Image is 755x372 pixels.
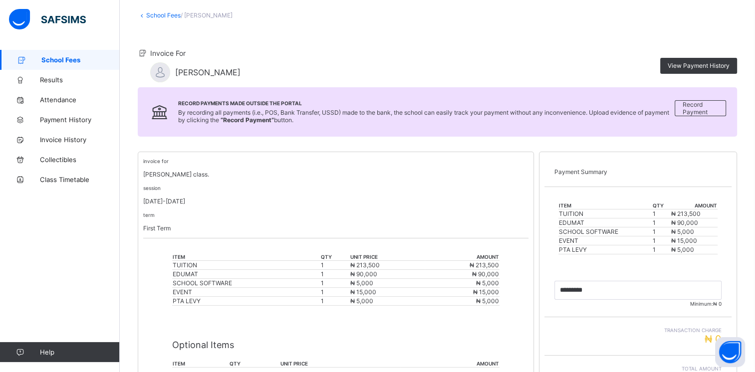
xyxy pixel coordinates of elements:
th: qty [652,202,670,209]
span: Payment History [40,116,120,124]
span: ₦ 90,000 [350,270,377,278]
span: ₦ 15,000 [350,288,376,296]
td: PTA LEVY [558,245,652,254]
span: ₦ 0 [713,301,722,307]
span: Help [40,348,119,356]
div: SCHOOL SOFTWARE [173,279,320,287]
td: 1 [320,270,350,279]
span: Total Amount [554,366,722,372]
td: EDUMAT [558,218,652,227]
small: session [143,185,161,191]
span: Minimum: [554,301,722,307]
span: ₦ 5,000 [476,279,499,287]
span: Invoice For [150,49,186,57]
p: Payment Summary [554,168,722,176]
span: ₦ 90,000 [671,219,698,226]
span: ₦ 15,000 [473,288,499,296]
span: Invoice History [40,136,120,144]
td: 1 [320,297,350,306]
th: item [172,360,229,368]
span: ₦ 5,000 [350,297,373,305]
span: Results [40,76,120,84]
b: “Record Payment” [221,116,274,124]
th: amount [400,360,500,368]
th: item [172,253,320,261]
th: amount [425,253,500,261]
span: By recording all payments (i.e., POS, Bank Transfer, USSD) made to the bank, the school can easil... [178,109,669,124]
span: ₦ 5,000 [350,279,373,287]
span: ₦ 5,000 [671,246,694,253]
td: 1 [320,279,350,288]
img: safsims [9,9,86,30]
span: Transaction charge [554,327,722,333]
div: TUITION [173,261,320,269]
th: qty [229,360,280,368]
p: [PERSON_NAME] class. [143,171,528,178]
span: Record Payment [683,101,718,116]
span: ₦ 213,500 [350,261,380,269]
span: ₦ 15,000 [671,237,697,244]
a: School Fees [146,11,181,19]
span: [PERSON_NAME] [175,67,241,77]
p: [DATE]-[DATE] [143,197,528,205]
td: 1 [320,261,350,270]
td: 1 [652,218,670,227]
button: Open asap [715,337,745,367]
span: / [PERSON_NAME] [181,11,233,19]
th: qty [320,253,350,261]
th: amount [670,202,717,209]
p: First Term [143,224,528,232]
td: EVENT [558,236,652,245]
span: ₦ 5,000 [476,297,499,305]
span: School Fees [41,56,120,64]
div: EVENT [173,288,320,296]
td: TUITION [558,209,652,218]
span: ₦ 213,500 [470,261,499,269]
td: 1 [652,236,670,245]
td: 1 [652,227,670,236]
th: item [558,202,652,209]
span: ₦ 213,500 [671,210,700,217]
p: Optional Items [172,340,500,350]
span: Attendance [40,96,120,104]
small: term [143,212,155,218]
span: Record Payments Made Outside the Portal [178,100,675,106]
td: 1 [652,209,670,218]
span: Collectibles [40,156,120,164]
td: 1 [320,288,350,297]
small: invoice for [143,158,169,164]
span: ₦ 90,000 [472,270,499,278]
th: unit price [280,360,400,368]
span: ₦ 5,000 [671,228,694,235]
th: unit price [350,253,425,261]
div: EDUMAT [173,270,320,278]
span: View Payment History [668,62,730,69]
div: PTA LEVY [173,297,320,305]
td: 1 [652,245,670,254]
td: SCHOOL SOFTWARE [558,227,652,236]
span: Class Timetable [40,176,120,184]
span: ₦ 0 [705,333,722,345]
